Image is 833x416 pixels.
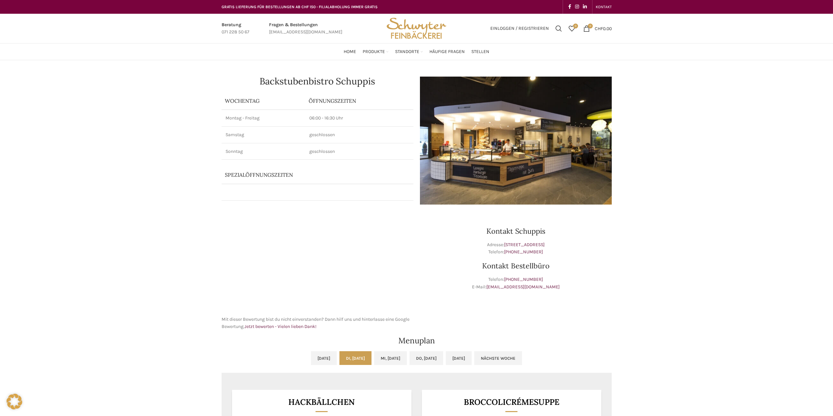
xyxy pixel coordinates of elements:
span: 0 [588,24,593,28]
a: Do, [DATE] [409,351,443,365]
div: Main navigation [218,45,615,58]
p: Samstag [226,132,301,138]
a: Di, [DATE] [339,351,371,365]
a: 0 [565,22,578,35]
p: Montag - Freitag [226,115,301,121]
p: ÖFFNUNGSZEITEN [309,97,410,104]
a: Mi, [DATE] [374,351,407,365]
a: Site logo [384,25,448,31]
a: Facebook social link [566,2,573,11]
p: Telefon: E-Mail: [420,276,612,291]
a: [DATE] [311,351,337,365]
bdi: 0.00 [595,26,612,31]
p: geschlossen [309,148,409,155]
a: Stellen [471,45,489,58]
a: [EMAIL_ADDRESS][DOMAIN_NAME] [486,284,560,290]
a: 0 CHF0.00 [580,22,615,35]
p: Wochentag [225,97,302,104]
span: GRATIS LIEFERUNG FÜR BESTELLUNGEN AB CHF 150 - FILIALABHOLUNG IMMER GRATIS [222,5,378,9]
a: Jetzt bewerten - Vielen lieben Dank! [244,324,317,329]
span: Einloggen / Registrieren [490,26,549,31]
span: Standorte [395,49,419,55]
h3: Broccolicrémesuppe [430,398,593,406]
a: Home [344,45,356,58]
a: Suchen [552,22,565,35]
h3: Kontakt Bestellbüro [420,262,612,269]
a: [DATE] [446,351,472,365]
h3: Kontakt Schuppis [420,227,612,235]
span: Produkte [363,49,385,55]
span: CHF [595,26,603,31]
h3: Hackbällchen [240,398,403,406]
a: Produkte [363,45,389,58]
iframe: schwyter schuppis [222,211,413,309]
a: Linkedin social link [581,2,589,11]
p: Mit dieser Bewertung bist du nicht einverstanden? Dann hilf uns und hinterlasse eine Google Bewer... [222,316,413,331]
span: Home [344,49,356,55]
a: [PHONE_NUMBER] [504,277,543,282]
p: geschlossen [309,132,409,138]
a: Einloggen / Registrieren [487,22,552,35]
p: Spezialöffnungszeiten [225,171,378,178]
p: Adresse: Telefon: [420,241,612,256]
a: Infobox link [222,21,249,36]
a: [PHONE_NUMBER] [504,249,543,255]
a: Infobox link [269,21,342,36]
p: Sonntag [226,148,301,155]
span: Stellen [471,49,489,55]
a: Häufige Fragen [429,45,465,58]
span: 0 [573,24,578,28]
a: Standorte [395,45,423,58]
div: Secondary navigation [592,0,615,13]
a: Nächste Woche [474,351,522,365]
a: Instagram social link [573,2,581,11]
span: KONTAKT [596,5,612,9]
div: Meine Wunschliste [565,22,578,35]
h1: Backstubenbistro Schuppis [222,77,413,86]
p: 06:00 - 16:30 Uhr [309,115,409,121]
span: Häufige Fragen [429,49,465,55]
h2: Menuplan [222,337,612,345]
img: Bäckerei Schwyter [384,14,448,43]
a: KONTAKT [596,0,612,13]
a: [STREET_ADDRESS] [504,242,545,247]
